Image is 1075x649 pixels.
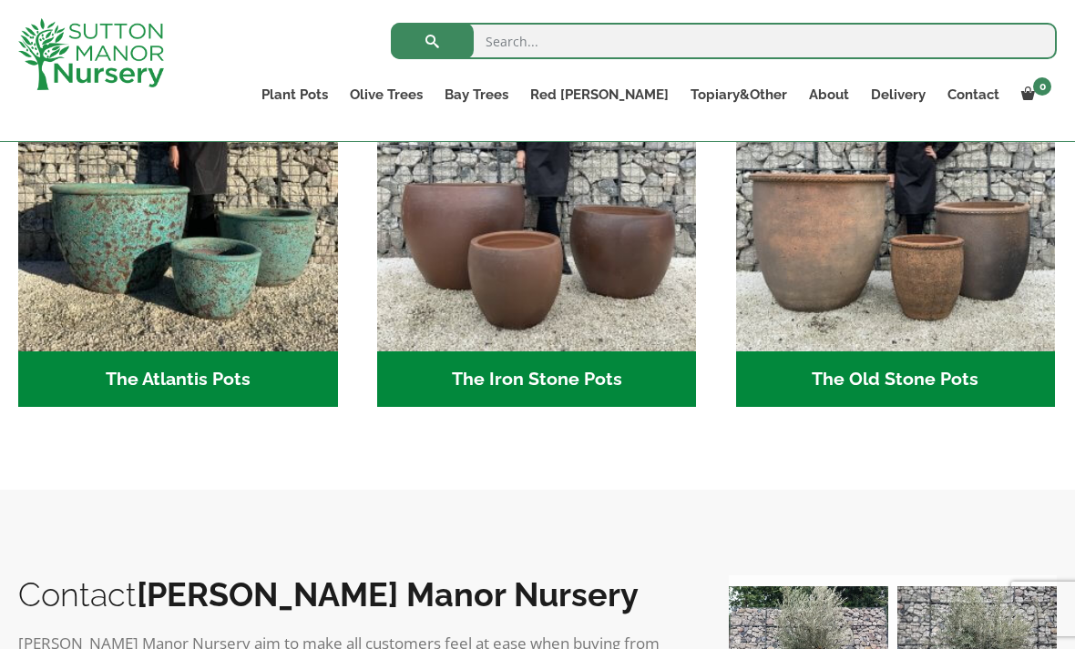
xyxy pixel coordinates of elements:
[937,82,1010,107] a: Contact
[391,23,1057,59] input: Search...
[1010,82,1057,107] a: 0
[18,18,164,90] img: logo
[736,32,1056,351] img: The Old Stone Pots
[251,82,339,107] a: Plant Pots
[434,82,519,107] a: Bay Trees
[519,82,680,107] a: Red [PERSON_NAME]
[18,32,338,351] img: The Atlantis Pots
[18,351,338,408] h2: The Atlantis Pots
[736,32,1056,407] a: Visit product category The Old Stone Pots
[736,351,1056,408] h2: The Old Stone Pots
[798,82,860,107] a: About
[137,575,639,614] b: [PERSON_NAME] Manor Nursery
[339,82,434,107] a: Olive Trees
[860,82,937,107] a: Delivery
[680,82,798,107] a: Topiary&Other
[1033,77,1051,96] span: 0
[18,575,692,614] h2: Contact
[377,32,697,351] img: The Iron Stone Pots
[377,32,697,407] a: Visit product category The Iron Stone Pots
[377,351,697,408] h2: The Iron Stone Pots
[18,32,338,407] a: Visit product category The Atlantis Pots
